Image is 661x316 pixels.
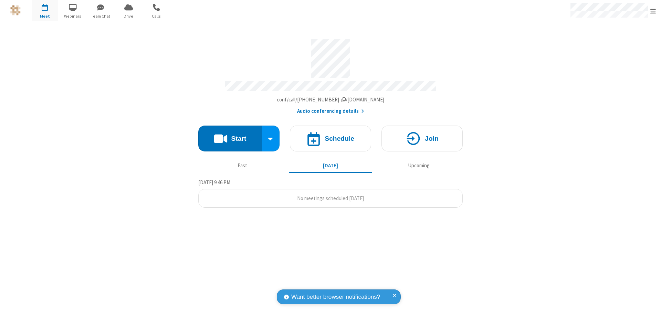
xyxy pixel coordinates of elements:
[325,135,354,142] h4: Schedule
[60,13,86,19] span: Webinars
[144,13,169,19] span: Calls
[425,135,439,142] h4: Join
[377,159,460,172] button: Upcoming
[88,13,114,19] span: Team Chat
[231,135,246,142] h4: Start
[262,126,280,151] div: Start conference options
[198,179,230,186] span: [DATE] 9:46 PM
[277,96,385,103] span: Copy my meeting room link
[198,34,463,115] section: Account details
[10,5,21,16] img: QA Selenium DO NOT DELETE OR CHANGE
[198,178,463,208] section: Today's Meetings
[32,13,58,19] span: Meet
[381,126,463,151] button: Join
[291,293,380,302] span: Want better browser notifications?
[297,195,364,201] span: No meetings scheduled [DATE]
[116,13,141,19] span: Drive
[198,126,262,151] button: Start
[289,159,372,172] button: [DATE]
[201,159,284,172] button: Past
[297,107,364,115] button: Audio conferencing details
[290,126,371,151] button: Schedule
[277,96,385,104] button: Copy my meeting room linkCopy my meeting room link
